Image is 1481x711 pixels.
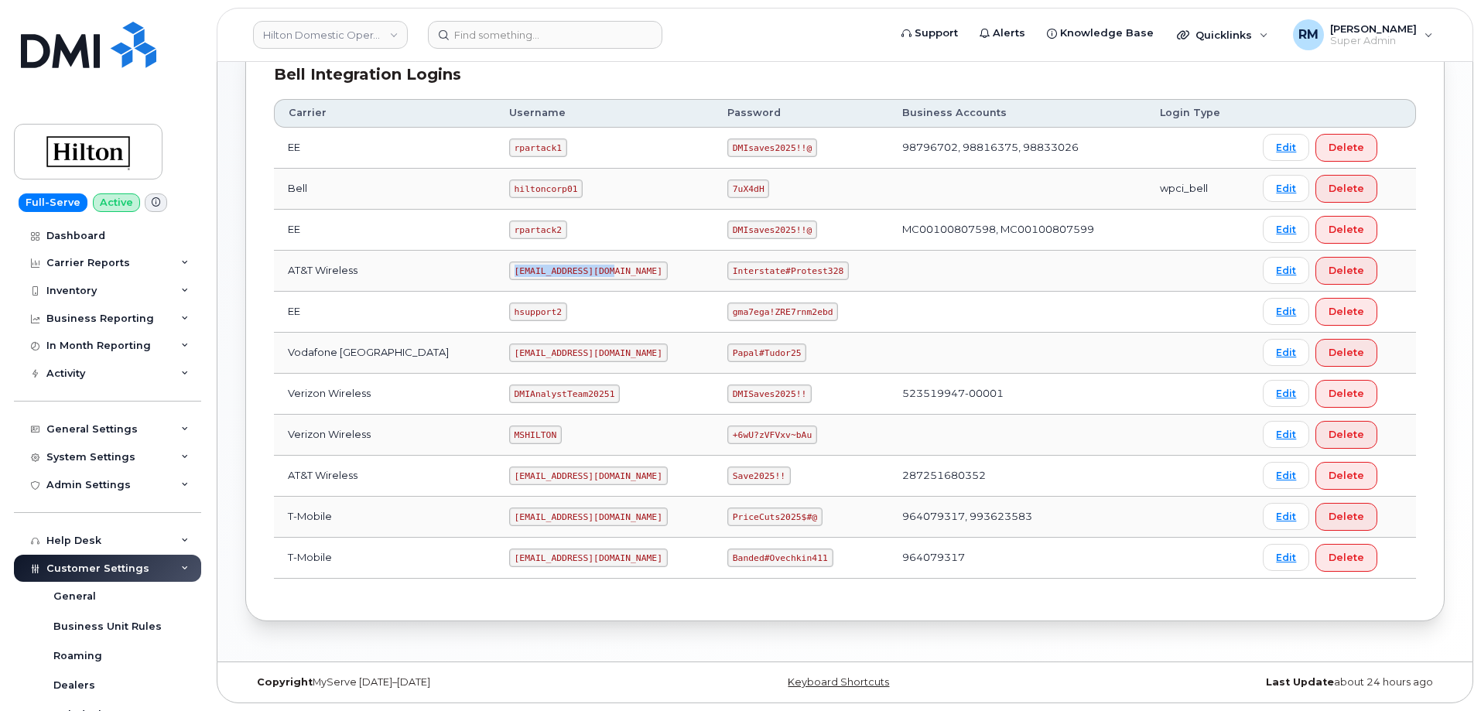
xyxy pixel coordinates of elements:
button: Delete [1315,421,1377,449]
a: Edit [1263,257,1309,284]
div: Bell Integration Logins [274,63,1416,86]
button: Delete [1315,298,1377,326]
a: Edit [1263,421,1309,448]
a: Edit [1263,339,1309,366]
a: Edit [1263,134,1309,161]
td: EE [274,210,495,251]
button: Delete [1315,503,1377,531]
code: [EMAIL_ADDRESS][DOMAIN_NAME] [509,549,668,567]
a: Alerts [969,18,1036,49]
button: Delete [1315,257,1377,285]
span: Delete [1329,427,1364,442]
a: Hilton Domestic Operating Company Inc [253,21,408,49]
td: Verizon Wireless [274,415,495,456]
input: Find something... [428,21,662,49]
code: Papal#Tudor25 [727,344,806,362]
th: Login Type [1146,99,1250,127]
button: Delete [1315,175,1377,203]
td: Bell [274,169,495,210]
button: Delete [1315,462,1377,490]
a: Edit [1263,462,1309,489]
code: Interstate#Protest328 [727,261,849,280]
td: MC00100807598, MC00100807599 [888,210,1146,251]
span: Delete [1329,550,1364,565]
code: Banded#Ovechkin411 [727,549,833,567]
a: Keyboard Shortcuts [788,676,889,688]
span: Delete [1329,345,1364,360]
td: Vodafone [GEOGRAPHIC_DATA] [274,333,495,374]
strong: Last Update [1266,676,1334,688]
code: 7uX4dH [727,179,769,198]
td: wpci_bell [1146,169,1250,210]
code: +6wU?zVFVxv~bAu [727,426,817,444]
td: EE [274,292,495,333]
td: EE [274,128,495,169]
td: 523519947-00001 [888,374,1146,415]
code: rpartack1 [509,138,567,157]
span: RM [1298,26,1319,44]
td: 964079317 [888,538,1146,579]
a: Edit [1263,175,1309,202]
span: Delete [1329,181,1364,196]
code: DMIsaves2025!!@ [727,138,817,157]
code: DMIsaves2025!!@ [727,220,817,239]
iframe: Messenger Launcher [1414,644,1469,699]
div: Rachel Miller [1282,19,1444,50]
a: Edit [1263,503,1309,530]
code: DMISaves2025!! [727,385,812,403]
td: T-Mobile [274,538,495,579]
span: Super Admin [1330,35,1417,47]
div: Quicklinks [1166,19,1279,50]
span: Support [915,26,958,41]
code: [EMAIL_ADDRESS][DOMAIN_NAME] [509,344,668,362]
th: Username [495,99,713,127]
a: Knowledge Base [1036,18,1165,49]
td: AT&T Wireless [274,456,495,497]
button: Delete [1315,216,1377,244]
code: PriceCuts2025$#@ [727,508,823,526]
span: Delete [1329,304,1364,319]
span: Delete [1329,222,1364,237]
code: rpartack2 [509,220,567,239]
span: Alerts [993,26,1025,41]
button: Delete [1315,134,1377,162]
code: Save2025!! [727,467,791,485]
code: [EMAIL_ADDRESS][DOMAIN_NAME] [509,508,668,526]
span: Quicklinks [1195,29,1252,41]
a: Edit [1263,544,1309,571]
span: Delete [1329,468,1364,483]
th: Business Accounts [888,99,1146,127]
div: about 24 hours ago [1045,676,1445,689]
code: hiltoncorp01 [509,179,583,198]
code: DMIAnalystTeam20251 [509,385,620,403]
th: Password [713,99,888,127]
span: Delete [1329,509,1364,524]
code: hsupport2 [509,303,567,321]
code: MSHILTON [509,426,562,444]
code: [EMAIL_ADDRESS][DOMAIN_NAME] [509,467,668,485]
td: 964079317, 993623583 [888,497,1146,538]
a: Edit [1263,298,1309,325]
td: T-Mobile [274,497,495,538]
button: Delete [1315,380,1377,408]
a: Support [891,18,969,49]
strong: Copyright [257,676,313,688]
a: Edit [1263,380,1309,407]
span: Delete [1329,386,1364,401]
span: [PERSON_NAME] [1330,22,1417,35]
th: Carrier [274,99,495,127]
code: gma7ega!ZRE7rnm2ebd [727,303,838,321]
td: Verizon Wireless [274,374,495,415]
span: Delete [1329,140,1364,155]
a: Edit [1263,216,1309,243]
button: Delete [1315,544,1377,572]
div: MyServe [DATE]–[DATE] [245,676,645,689]
td: AT&T Wireless [274,251,495,292]
button: Delete [1315,339,1377,367]
code: [EMAIL_ADDRESS][DOMAIN_NAME] [509,261,668,280]
span: Delete [1329,263,1364,278]
td: 287251680352 [888,456,1146,497]
span: Knowledge Base [1060,26,1154,41]
td: 98796702, 98816375, 98833026 [888,128,1146,169]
